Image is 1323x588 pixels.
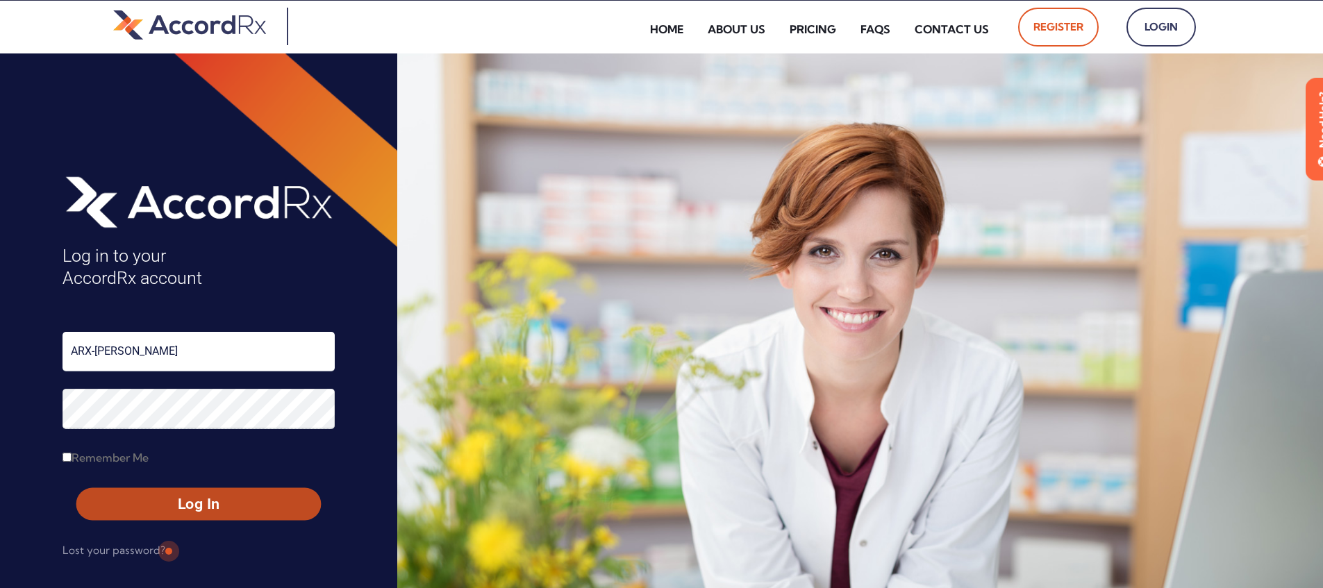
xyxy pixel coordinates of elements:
a: Lost your password? [63,539,165,562]
a: Pricing [779,13,847,45]
input: Username or Email Address [63,332,335,371]
button: Log In [76,488,321,521]
a: Login [1126,8,1196,47]
a: Register [1018,8,1099,47]
span: Log In [89,494,308,514]
span: Login [1142,16,1181,38]
span: Register [1033,16,1083,38]
img: default-logo [113,8,266,42]
h4: Log in to your AccordRx account [63,245,335,290]
input: Remember Me [63,453,72,462]
a: About Us [697,13,776,45]
a: FAQs [850,13,901,45]
img: AccordRx_logo_header_white [63,171,335,231]
label: Remember Me [63,446,149,469]
a: Home [640,13,694,45]
a: Contact Us [904,13,999,45]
